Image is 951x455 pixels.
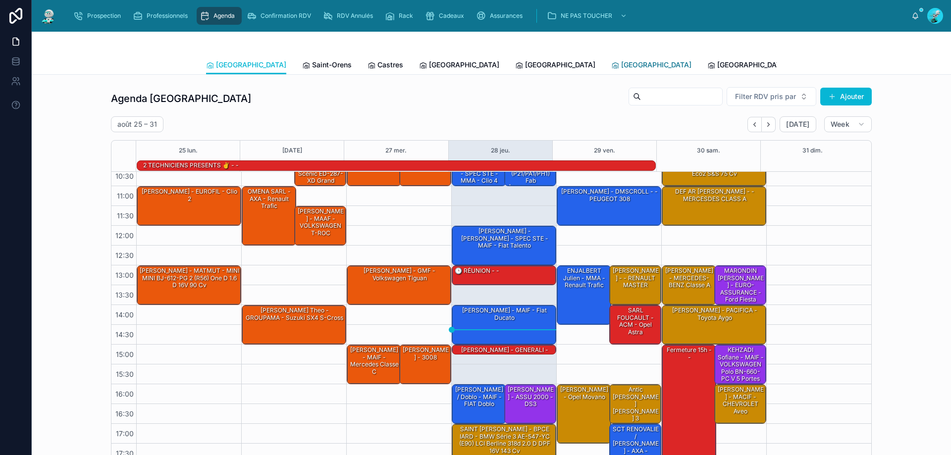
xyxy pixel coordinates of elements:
div: [PERSON_NAME] - ASSU 2000 - DS3 [505,385,556,423]
div: ENJALBERT Julien - MMA - renault trafic [559,266,610,290]
div: [PERSON_NAME] - MERCEDES-BENZ Classe A [664,266,715,290]
span: Filter RDV pris par [735,92,796,101]
span: RDV Annulés [337,12,373,20]
div: [PERSON_NAME] - GENERALI - cupra born [452,345,556,355]
div: [PERSON_NAME] - GMF - RENAULT Scénic ED-287-XD Grand Scénic III Phase 2 1.6 dCi FAP eco2 S&S 131 cv [296,148,346,206]
div: MARONDIN [PERSON_NAME] - EURO-ASSURANCE - Ford fiesta [716,266,766,304]
span: 11:00 [114,192,136,200]
div: [PERSON_NAME] - Yaris Hybrid 44 (P21/PA1/PH1) Fab [GEOGRAPHIC_DATA] 1.5 VVTI 12V 116 HSD Hybrid E... [506,148,556,221]
a: Rack [382,7,420,25]
span: 12:30 [113,251,136,259]
button: [DATE] [780,116,816,132]
div: [PERSON_NAME] - - RENAULT MASTER [610,266,661,304]
span: Castres [377,60,403,70]
a: Agenda [197,7,242,25]
div: [PERSON_NAME] Theo - GROUPAMA - Suzuki SX4 S-cross [242,305,346,344]
div: [PERSON_NAME] - GMF - Volkswagen Tiguan [347,266,451,304]
div: SARL FOUCAULT - ACM - Opel Astra [611,306,661,337]
div: DEF AR [PERSON_NAME] - - MERCESDES CLASS A [664,187,765,203]
img: App logo [40,8,57,24]
div: [PERSON_NAME] - MATMUT - MINI MINI BJ-612-PG 2 (R56) One D 1.6 D 16V 90 cv [139,266,240,290]
a: Castres [368,56,403,76]
span: [GEOGRAPHIC_DATA] [621,60,691,70]
div: ENJALBERT Julien - MMA - renault trafic [557,266,611,324]
span: 17:00 [113,429,136,438]
span: 15:00 [113,350,136,358]
div: SARL FOUCAULT - ACM - Opel Astra [610,305,661,344]
span: [DATE] [786,120,809,129]
div: [PERSON_NAME] - GENERALI - cupra born [454,346,555,362]
a: Cadeaux [422,7,471,25]
h2: août 25 – 31 [117,119,157,129]
span: Prospection [87,12,121,20]
div: [PERSON_NAME] - 3008 [400,345,451,384]
div: [PERSON_NAME] - Opel movano [557,385,611,443]
span: 13:00 [113,271,136,279]
span: 14:00 [113,310,136,319]
span: [GEOGRAPHIC_DATA] [216,60,286,70]
div: [PERSON_NAME] - MAIF - fiat ducato [454,306,555,322]
a: Prospection [70,7,128,25]
a: Professionnels [130,7,195,25]
span: NE PAS TOUCHER [561,12,612,20]
div: [PERSON_NAME] - MAIF - fiat ducato [452,305,556,344]
a: [GEOGRAPHIC_DATA] [206,56,286,75]
span: [GEOGRAPHIC_DATA] [525,60,595,70]
a: [GEOGRAPHIC_DATA] [611,56,691,76]
a: [GEOGRAPHIC_DATA] [515,56,595,76]
div: [PERSON_NAME] - MAIF - Mercedes classe C [349,346,400,376]
div: [PERSON_NAME] - MACIF - CHEVROLET Aveo [716,385,766,416]
div: [PERSON_NAME] - MAAF - VOLKSWAGEN T-ROC [296,207,346,238]
div: KEHZADI Sofiane - MAIF - VOLKSWAGEN Polo BN-660-PC V 5 portes 1.6 TDI 16V FAP 90 cv [716,346,766,398]
div: OMENA SARL - AXA - Renault trafic [244,187,295,210]
div: [PERSON_NAME] - MAIF - Mercedes classe C [347,345,401,384]
div: [PERSON_NAME] - MATMUT - MINI MINI BJ-612-PG 2 (R56) One D 1.6 D 16V 90 cv [137,266,241,304]
button: 28 jeu. [491,141,510,160]
a: RDV Annulés [320,7,380,25]
span: 14:30 [113,330,136,339]
div: [PERSON_NAME] - PACIFICA - Toyota aygo [664,306,765,322]
div: 27 mer. [385,141,407,160]
a: Saint-Orens [302,56,352,76]
span: Saint-Orens [312,60,352,70]
div: DEF AR [PERSON_NAME] - - MERCESDES CLASS A [662,187,766,225]
div: MARONDIN [PERSON_NAME] - EURO-ASSURANCE - Ford fiesta [715,266,766,304]
div: Antic [PERSON_NAME][PERSON_NAME] 3 [610,385,661,423]
span: 12:00 [113,231,136,240]
div: [PERSON_NAME] - MACIF - CHEVROLET Aveo [715,385,766,423]
div: 2 TECHNICIENS PRESENTS ✌️ - - [142,161,240,170]
span: 13:30 [113,291,136,299]
button: 29 ven. [594,141,615,160]
div: [PERSON_NAME] - PACIFICA - Toyota aygo [662,305,766,344]
span: Confirmation RDV [261,12,311,20]
span: Week [831,120,849,129]
div: [PERSON_NAME] - EUROFIL - clio 2 [139,187,240,203]
span: Rack [399,12,413,20]
span: 16:30 [113,409,136,418]
button: Ajouter [820,88,872,105]
button: 25 lun. [179,141,198,160]
a: NE PAS TOUCHER [544,7,632,25]
span: 10:30 [113,172,136,180]
span: 15:30 [113,370,136,378]
span: 16:00 [113,390,136,398]
button: Back [747,117,762,132]
div: OMENA SARL - AXA - Renault trafic [242,187,296,245]
div: [PERSON_NAME] - MAAF - VOLKSWAGEN T-ROC [295,206,346,245]
div: [PERSON_NAME] - Opel movano [559,385,610,402]
div: 🕒 RÉUNION - - [452,266,556,285]
div: [DATE] [282,141,302,160]
span: Assurances [490,12,523,20]
div: [PERSON_NAME] - 3008 [401,346,451,362]
div: [PERSON_NAME] - DMSCROLL - - PEUGEOT 308 [557,187,661,225]
span: [GEOGRAPHIC_DATA] [429,60,499,70]
div: Antic [PERSON_NAME][PERSON_NAME] 3 [611,385,661,423]
a: Confirmation RDV [244,7,318,25]
span: Cadeaux [439,12,464,20]
button: Week [824,116,872,132]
